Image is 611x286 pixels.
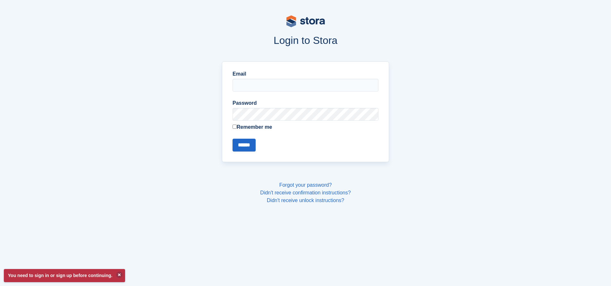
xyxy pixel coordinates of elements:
[4,269,125,282] p: You need to sign in or sign up before continuing.
[233,125,237,129] input: Remember me
[233,123,378,131] label: Remember me
[233,70,378,78] label: Email
[267,198,344,203] a: Didn't receive unlock instructions?
[279,182,332,188] a: Forgot your password?
[233,99,378,107] label: Password
[286,15,325,27] img: stora-logo-53a41332b3708ae10de48c4981b4e9114cc0af31d8433b30ea865607fb682f29.svg
[100,35,512,46] h1: Login to Stora
[260,190,351,195] a: Didn't receive confirmation instructions?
